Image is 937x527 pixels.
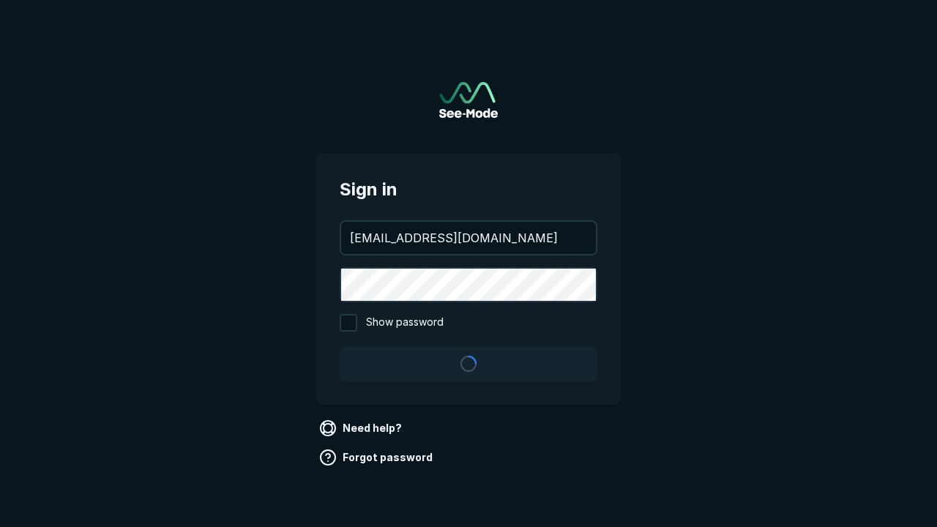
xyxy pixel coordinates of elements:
a: Forgot password [316,446,438,469]
span: Sign in [340,176,597,203]
img: See-Mode Logo [439,82,498,118]
input: your@email.com [341,222,596,254]
a: Need help? [316,416,408,440]
span: Show password [366,314,444,332]
a: Go to sign in [439,82,498,118]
